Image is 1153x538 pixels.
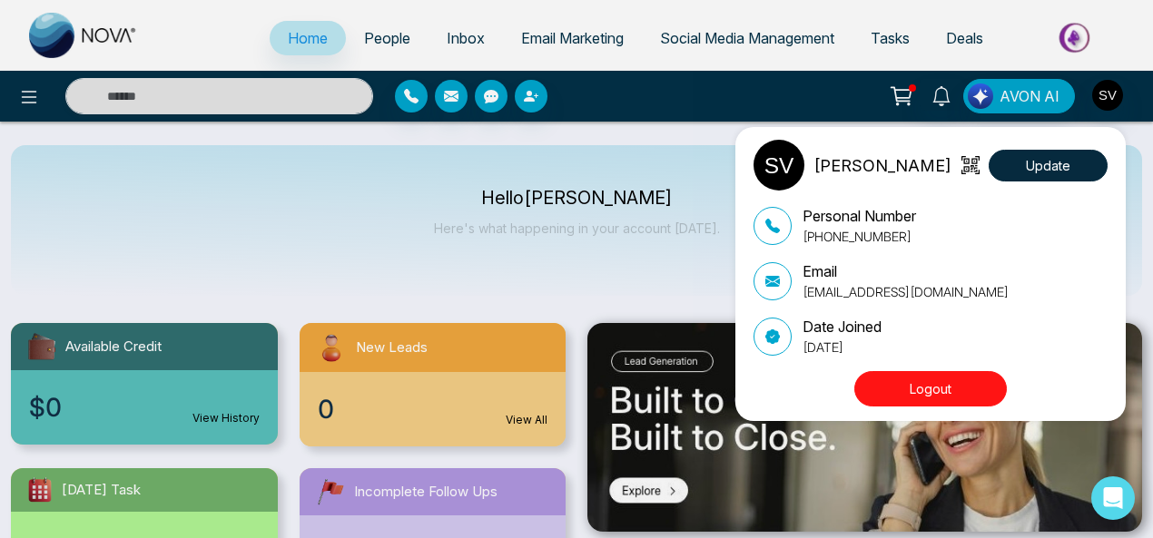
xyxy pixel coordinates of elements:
[803,205,916,227] p: Personal Number
[854,371,1007,406] button: Logout
[813,153,951,178] p: [PERSON_NAME]
[803,227,916,246] p: [PHONE_NUMBER]
[989,150,1108,181] button: Update
[803,337,882,357] p: [DATE]
[803,260,1009,282] p: Email
[803,316,882,337] p: Date Joined
[803,282,1009,301] p: [EMAIL_ADDRESS][DOMAIN_NAME]
[1091,476,1135,520] div: Open Intercom Messenger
